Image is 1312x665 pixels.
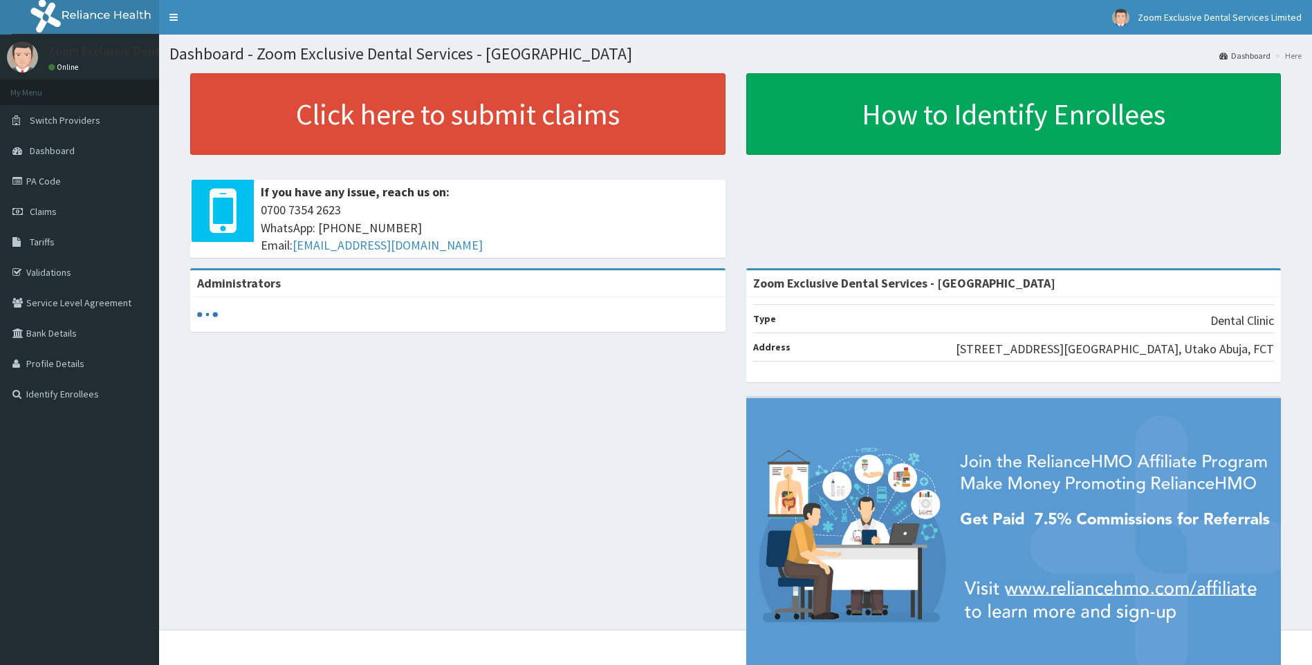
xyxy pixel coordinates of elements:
[1210,312,1274,330] p: Dental Clinic
[48,45,262,57] p: Zoom Exclusive Dental Services Limited
[746,73,1282,155] a: How to Identify Enrollees
[30,205,57,218] span: Claims
[261,184,450,200] b: If you have any issue, reach us on:
[190,73,726,155] a: Click here to submit claims
[1272,50,1302,62] li: Here
[30,236,55,248] span: Tariffs
[30,114,100,127] span: Switch Providers
[197,304,218,325] svg: audio-loading
[753,275,1055,291] strong: Zoom Exclusive Dental Services - [GEOGRAPHIC_DATA]
[48,62,82,72] a: Online
[1112,9,1129,26] img: User Image
[197,275,281,291] b: Administrators
[753,312,776,325] b: Type
[956,340,1274,358] p: [STREET_ADDRESS][GEOGRAPHIC_DATA], Utako Abuja, FCT
[169,45,1302,63] h1: Dashboard - Zoom Exclusive Dental Services - [GEOGRAPHIC_DATA]
[7,41,38,73] img: User Image
[293,237,483,253] a: [EMAIL_ADDRESS][DOMAIN_NAME]
[753,341,791,353] b: Address
[1219,50,1271,62] a: Dashboard
[1138,11,1302,24] span: Zoom Exclusive Dental Services Limited
[30,144,75,157] span: Dashboard
[261,201,719,254] span: 0700 7354 2623 WhatsApp: [PHONE_NUMBER] Email:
